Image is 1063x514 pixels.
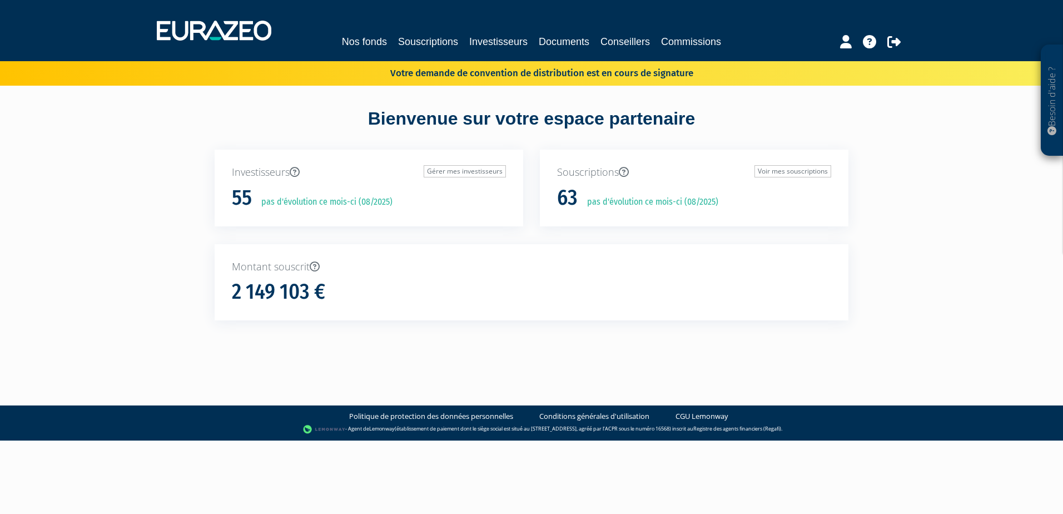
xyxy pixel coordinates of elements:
img: logo-lemonway.png [303,424,346,435]
p: Besoin d'aide ? [1046,51,1059,151]
div: Bienvenue sur votre espace partenaire [206,106,857,150]
a: CGU Lemonway [675,411,728,422]
a: Registre des agents financiers (Regafi) [693,426,781,433]
a: Souscriptions [398,34,458,50]
p: Montant souscrit [232,260,831,274]
a: Nos fonds [342,34,387,50]
a: Politique de protection des données personnelles [349,411,513,422]
a: Conditions générales d'utilisation [539,411,649,422]
a: Investisseurs [469,34,528,50]
a: Conseillers [600,34,650,50]
a: Documents [539,34,589,50]
h1: 2 149 103 € [232,280,325,304]
h1: 63 [557,186,578,210]
p: pas d'évolution ce mois-ci (08/2025) [579,196,718,209]
p: Votre demande de convention de distribution est en cours de signature [358,64,693,80]
p: pas d'évolution ce mois-ci (08/2025) [254,196,393,209]
a: Commissions [661,34,721,50]
div: - Agent de (établissement de paiement dont le siège social est situé au [STREET_ADDRESS], agréé p... [11,424,1052,435]
a: Voir mes souscriptions [754,165,831,177]
p: Souscriptions [557,165,831,180]
img: 1732889491-logotype_eurazeo_blanc_rvb.png [157,21,271,41]
p: Investisseurs [232,165,506,180]
a: Lemonway [369,426,395,433]
h1: 55 [232,186,252,210]
a: Gérer mes investisseurs [424,165,506,177]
